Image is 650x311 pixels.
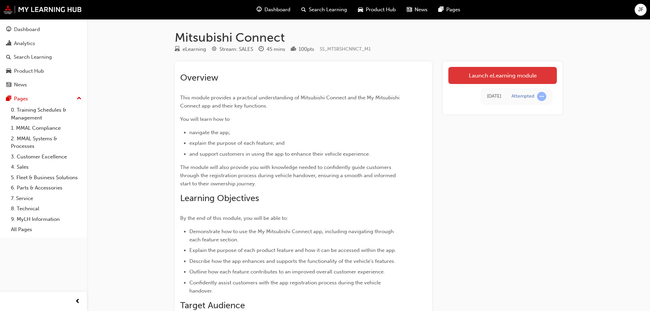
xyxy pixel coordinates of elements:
[309,6,347,14] span: Search Learning
[189,140,285,146] span: explain the purpose of each feature; and
[352,3,401,17] a: car-iconProduct Hub
[180,300,245,311] span: Target Audience
[212,46,217,53] span: target-icon
[3,37,84,50] a: Analytics
[433,3,466,17] a: pages-iconPages
[180,95,401,109] span: This module provides a practical understanding of Mitsubishi Connect and the My Mitsubishi Connec...
[6,27,11,33] span: guage-icon
[180,193,259,203] span: Learning Objectives
[291,45,314,54] div: Points
[180,72,218,83] span: Overview
[446,6,460,14] span: Pages
[251,3,296,17] a: guage-iconDashboard
[3,23,84,36] a: Dashboard
[14,81,27,89] div: News
[3,79,84,91] a: News
[180,215,288,221] span: By the end of this module, you will be able to:
[8,123,84,133] a: 1. MMAL Compliance
[415,6,428,14] span: News
[8,133,84,152] a: 2. MMAL Systems & Processes
[180,164,397,187] span: The module will also provide you with knowledge needed to confidently guide customers through the...
[189,258,395,264] span: Describe how the app enhances and supports the functionality of the vehicle’s features.
[3,5,82,14] img: mmal
[487,93,501,100] div: Wed Sep 17 2025 09:37:04 GMT+0930 (Australian Central Standard Time)
[3,93,84,105] button: Pages
[3,22,84,93] button: DashboardAnalyticsSearch LearningProduct HubNews
[6,54,11,60] span: search-icon
[366,6,396,14] span: Product Hub
[8,172,84,183] a: 5. Fleet & Business Solutions
[6,82,11,88] span: news-icon
[8,152,84,162] a: 3. Customer Excellence
[8,162,84,172] a: 4. Sales
[358,5,363,14] span: car-icon
[189,228,395,243] span: Demonstrate how to use the My Mitsubishi Connect app, including navigating through each feature s...
[264,6,290,14] span: Dashboard
[3,65,84,77] a: Product Hub
[189,151,370,157] span: and support customers in using the app to enhance their vehicle experience.
[8,224,84,235] a: All Pages
[438,5,444,14] span: pages-icon
[175,30,562,45] h1: Mitsubishi Connect
[259,46,264,53] span: clock-icon
[8,183,84,193] a: 6. Parts & Accessories
[638,6,644,14] span: JF
[266,45,285,53] div: 45 mins
[401,3,433,17] a: news-iconNews
[296,3,352,17] a: search-iconSearch Learning
[6,68,11,74] span: car-icon
[8,105,84,123] a: 0. Training Schedules & Management
[299,45,314,53] div: 100 pts
[180,116,230,122] span: You will learn how to
[8,214,84,225] a: 9. MyLH Information
[8,193,84,204] a: 7. Service
[183,45,206,53] div: eLearning
[257,5,262,14] span: guage-icon
[635,4,647,16] button: JF
[6,96,11,102] span: pages-icon
[407,5,412,14] span: news-icon
[14,53,52,61] div: Search Learning
[3,51,84,63] a: Search Learning
[291,46,296,53] span: podium-icon
[448,67,557,84] a: Launch eLearning module
[175,46,180,53] span: learningResourceType_ELEARNING-icon
[189,247,396,253] span: Explain the purpose of each product feature and how it can be accessed within the app.
[77,94,82,103] span: up-icon
[14,95,28,103] div: Pages
[75,297,80,306] span: prev-icon
[301,5,306,14] span: search-icon
[14,26,40,33] div: Dashboard
[219,45,253,53] div: Stream: SALES
[320,46,371,52] span: Learning resource code
[189,129,230,136] span: navigate the app;
[537,92,546,101] span: learningRecordVerb_ATTEMPT-icon
[6,41,11,47] span: chart-icon
[175,45,206,54] div: Type
[14,40,35,47] div: Analytics
[189,269,385,275] span: Outline how each feature contributes to an improved overall customer experience.
[259,45,285,54] div: Duration
[511,93,534,100] div: Attempted
[212,45,253,54] div: Stream
[189,280,382,294] span: Confidently assist customers with the app registration process during the vehicle handover.
[14,67,44,75] div: Product Hub
[8,203,84,214] a: 8. Technical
